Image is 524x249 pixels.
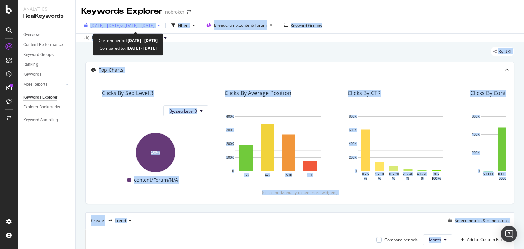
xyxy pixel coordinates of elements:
text: 400K [226,115,234,118]
div: Clicks By Average Position [225,90,291,97]
a: More Reports [23,81,64,88]
div: Current period: [99,36,158,44]
text: 600K [349,128,357,132]
button: Filters [169,20,198,31]
text: 0 [478,169,480,173]
button: Month [423,234,452,245]
button: Add to Custom Report [458,234,509,245]
text: % [364,177,367,180]
text: 800K [349,115,357,118]
a: Overview [23,31,71,39]
text: 1000 - [498,172,507,176]
div: Compare periods [384,237,418,243]
div: nobroker [165,9,184,15]
text: 300K [226,128,234,132]
a: Keyword Sampling [23,117,71,124]
svg: A chart. [225,113,331,181]
div: Select metrics & dimensions [455,218,509,223]
span: By URL [498,49,512,54]
div: RealKeywords [23,12,70,20]
a: Keyword Groups [23,51,71,58]
text: 100K [226,156,234,159]
div: Create [91,215,134,226]
span: Month [429,237,441,243]
text: 40 - 70 [417,172,428,176]
text: 400K [349,142,357,146]
text: % [392,177,395,180]
div: Filters [178,23,190,28]
text: 4-6 [265,173,270,177]
span: Breadcrumb: content/Forum [214,22,267,28]
text: 200K [349,156,357,159]
a: Explorer Bookmarks [23,104,71,111]
text: 5000 + [483,172,494,176]
button: Keyword Groups [281,20,325,31]
text: 5 - 10 [375,172,384,176]
text: 0 [232,169,234,173]
div: (scroll horizontally to see more widgets) [94,190,506,195]
b: [DATE] - [DATE] [126,45,157,51]
text: 400K [472,133,480,137]
button: By: seo Level 3 [163,105,208,116]
text: 100 % [432,177,441,180]
button: Breadcrumb:content/Forum [204,20,275,31]
div: Add to Custom Report [467,238,509,242]
b: [DATE] - [DATE] [128,38,158,43]
text: 7-10 [285,173,292,177]
div: Analytics [23,5,70,12]
div: Keywords Explorer [23,94,57,101]
div: Explorer Bookmarks [23,104,60,111]
text: 0 - 5 [362,172,369,176]
svg: A chart. [348,113,454,181]
div: Open Intercom Messenger [501,226,517,242]
span: vs [DATE] - [DATE] [120,23,155,28]
text: % [421,177,424,180]
div: Trend [115,219,126,223]
text: 70 - [433,172,439,176]
svg: A chart. [102,129,208,173]
div: Ranking [23,61,38,68]
a: Keywords Explorer [23,94,71,101]
text: 200K [472,151,480,155]
div: Keyword Groups [23,51,54,58]
div: Keyword Sampling [23,117,58,124]
text: 200K [226,142,234,146]
div: Clicks By seo Level 3 [102,90,154,97]
text: 10 - 20 [389,172,399,176]
a: Keywords [23,71,71,78]
div: Top Charts [99,67,123,73]
span: content/Forum/N/A [134,176,178,184]
span: By: seo Level 3 [169,108,197,114]
text: 0 [355,169,357,173]
text: 600K [472,115,480,118]
button: Select metrics & dimensions [445,217,509,225]
div: Clicks By CTR [348,90,381,97]
div: Keywords [23,71,41,78]
text: % [378,177,381,180]
div: More Reports [23,81,47,88]
button: Trend [105,215,134,226]
div: Data crossed with the Crawl [92,35,145,41]
text: 11+ [307,173,313,177]
div: arrow-right-arrow-left [187,10,191,14]
a: Ranking [23,61,71,68]
span: [DATE] - [DATE] [90,23,120,28]
div: Content Performance [23,41,63,48]
div: Compared to: [100,44,157,52]
text: 20 - 40 [403,172,413,176]
text: 100% [151,151,160,155]
div: Keyword Groups [291,23,322,28]
text: 1-3 [244,173,249,177]
div: legacy label [491,47,514,56]
text: 5000 [499,177,507,180]
div: Keywords Explorer [81,5,162,17]
button: [DATE] - [DATE]vs[DATE] - [DATE] [81,20,163,31]
div: Overview [23,31,40,39]
a: Content Performance [23,41,71,48]
text: % [406,177,409,180]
